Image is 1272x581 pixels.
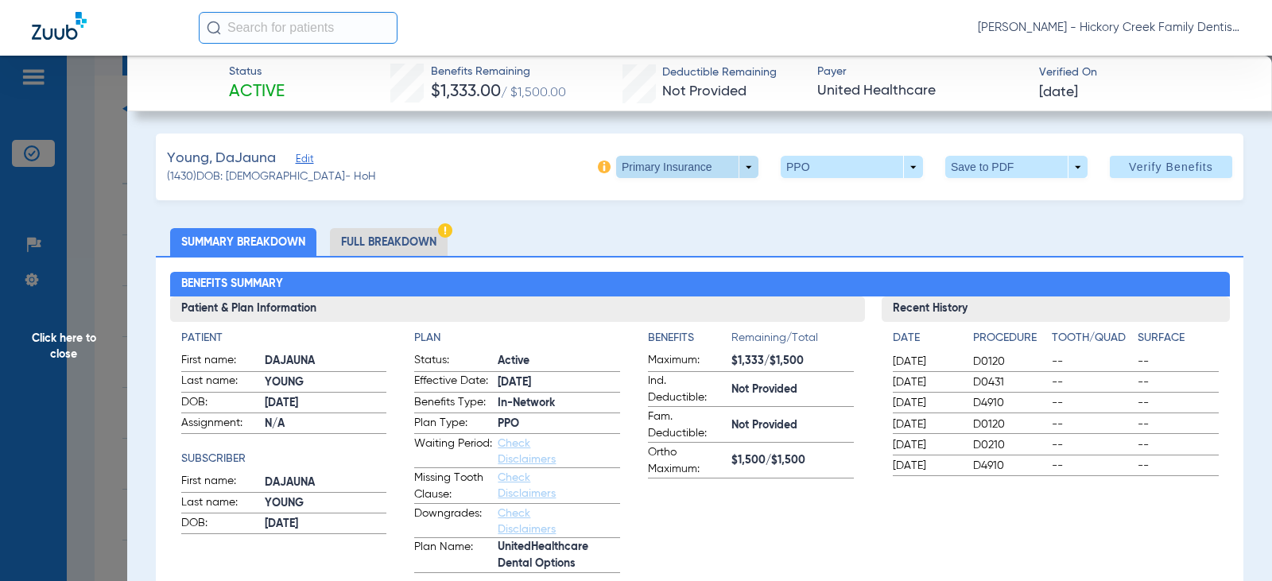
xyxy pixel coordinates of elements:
span: D0210 [973,437,1045,453]
span: Edit [296,153,310,168]
span: D0120 [973,354,1045,370]
span: Status [229,64,285,80]
img: Zuub Logo [32,12,87,40]
span: $1,500/$1,500 [731,452,854,469]
span: Remaining/Total [731,330,854,352]
span: DAJAUNA [265,474,387,491]
span: [DATE] [893,395,960,411]
span: [DATE] [893,354,960,370]
span: [DATE] [1039,83,1078,103]
span: Verify Benefits [1129,161,1213,173]
span: Young, DaJauna [167,149,276,168]
span: Verified On [1039,64,1247,81]
span: Missing Tooth Clause: [414,470,492,503]
span: Maximum: [648,352,726,371]
span: [DATE] [893,374,960,390]
h4: Surface [1138,330,1218,347]
span: Not Provided [731,417,854,434]
span: Ortho Maximum: [648,444,726,478]
span: Last name: [181,494,259,513]
span: Assignment: [181,415,259,434]
h3: Recent History [882,296,1229,322]
span: YOUNG [265,495,387,512]
span: D4910 [973,395,1045,411]
app-breakdown-title: Surface [1138,330,1218,352]
span: Benefits Type: [414,394,492,413]
app-breakdown-title: Benefits [648,330,731,352]
span: -- [1138,395,1218,411]
span: Downgrades: [414,505,492,537]
span: -- [1138,458,1218,474]
span: [DATE] [893,437,960,453]
span: YOUNG [265,374,387,391]
h4: Date [893,330,960,347]
li: Full Breakdown [330,228,448,256]
img: info-icon [598,161,611,173]
a: Check Disclaimers [498,508,556,535]
span: Effective Date: [414,373,492,392]
a: Check Disclaimers [498,438,556,465]
span: PPO [498,416,620,432]
span: [PERSON_NAME] - Hickory Creek Family Dentistry [978,20,1240,36]
button: PPO [781,156,923,178]
span: (1430) DOB: [DEMOGRAPHIC_DATA] - HoH [167,168,376,185]
button: Save to PDF [945,156,1088,178]
input: Search for patients [199,12,397,44]
span: Not Provided [731,382,854,398]
span: $1,333.00 [431,83,501,100]
span: First name: [181,352,259,371]
span: N/A [265,416,387,432]
span: -- [1052,395,1132,411]
h4: Procedure [973,330,1045,347]
h3: Patient & Plan Information [170,296,866,322]
span: Deductible Remaining [662,64,777,81]
span: First name: [181,473,259,492]
span: Plan Name: [414,539,492,572]
span: [DATE] [498,374,620,391]
button: Primary Insurance [616,156,758,178]
img: Hazard [438,223,452,238]
h2: Benefits Summary [170,272,1230,297]
button: Verify Benefits [1110,156,1232,178]
span: -- [1138,437,1218,453]
span: UnitedHealthcare Dental Options [498,539,620,572]
span: -- [1138,416,1218,432]
span: Waiting Period: [414,436,492,467]
span: -- [1052,374,1132,390]
a: Check Disclaimers [498,472,556,499]
span: Benefits Remaining [431,64,566,80]
span: [DATE] [265,395,387,412]
span: D0120 [973,416,1045,432]
span: [DATE] [265,516,387,533]
h4: Subscriber [181,451,387,467]
span: D0431 [973,374,1045,390]
span: Active [498,353,620,370]
h4: Plan [414,330,620,347]
span: Plan Type: [414,415,492,434]
span: DAJAUNA [265,353,387,370]
span: DOB: [181,515,259,534]
li: Summary Breakdown [170,228,316,256]
span: United Healthcare [817,81,1025,101]
span: DOB: [181,394,259,413]
span: Active [229,81,285,103]
span: [DATE] [893,416,960,432]
span: -- [1052,354,1132,370]
span: Last name: [181,373,259,392]
app-breakdown-title: Procedure [973,330,1045,352]
img: Search Icon [207,21,221,35]
h4: Patient [181,330,387,347]
app-breakdown-title: Tooth/Quad [1052,330,1132,352]
span: Status: [414,352,492,371]
span: Payer [817,64,1025,80]
h4: Benefits [648,330,731,347]
span: $1,333/$1,500 [731,353,854,370]
span: / $1,500.00 [501,87,566,99]
span: -- [1138,374,1218,390]
span: Not Provided [662,84,747,99]
span: Fam. Deductible: [648,409,726,442]
span: -- [1052,437,1132,453]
